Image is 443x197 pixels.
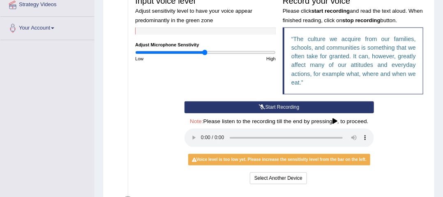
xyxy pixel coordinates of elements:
[135,41,199,48] label: Adjust Microphone Senstivity
[135,8,252,23] small: Adjust sensitivity level to have your voice appear predominantly in the green zone
[205,55,279,62] div: High
[311,8,350,14] b: start recording
[342,17,381,23] b: stop recording
[188,154,370,165] div: Voice level is too low yet. Please increase the sensitivity level from the bar on the left.
[291,36,416,86] q: The culture we acquire from our families, schools, and communities is something that we often tak...
[190,118,203,124] span: Note:
[185,119,374,125] h4: Please listen to the recording till the end by pressing , to proceed.
[250,172,307,184] button: Select Another Device
[283,8,423,23] small: Please click and read the text aloud. When finished reading, click on button.
[0,17,94,37] a: Your Account
[185,101,374,113] button: Start Recording
[132,55,205,62] div: Low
